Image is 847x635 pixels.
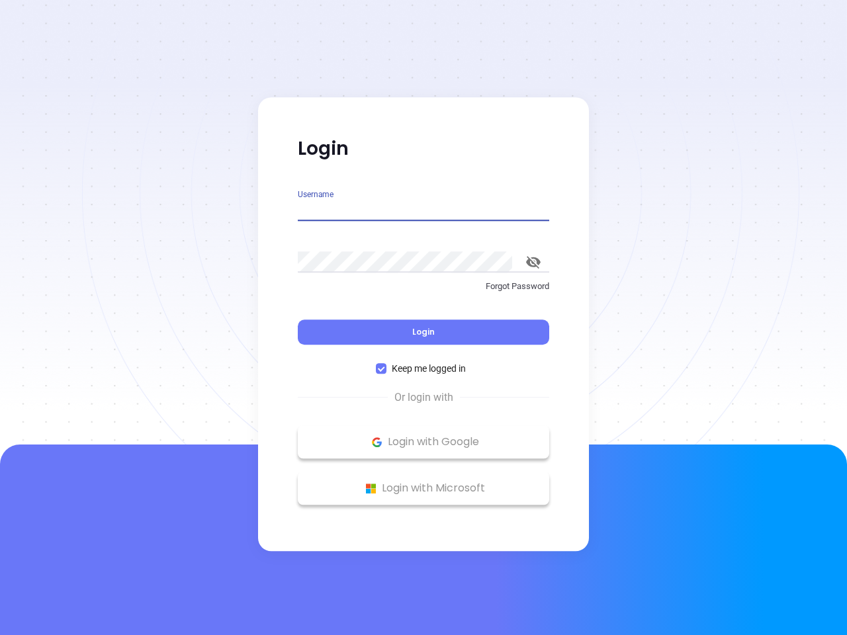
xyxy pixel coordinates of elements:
[517,246,549,278] button: toggle password visibility
[388,390,460,405] span: Or login with
[298,137,549,161] p: Login
[412,326,435,337] span: Login
[298,190,334,198] label: Username
[298,280,549,293] p: Forgot Password
[304,478,543,498] p: Login with Microsoft
[298,472,549,505] button: Microsoft Logo Login with Microsoft
[369,434,385,450] img: Google Logo
[298,425,549,458] button: Google Logo Login with Google
[298,319,549,345] button: Login
[298,280,549,304] a: Forgot Password
[386,361,471,376] span: Keep me logged in
[304,432,543,452] p: Login with Google
[363,480,379,497] img: Microsoft Logo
